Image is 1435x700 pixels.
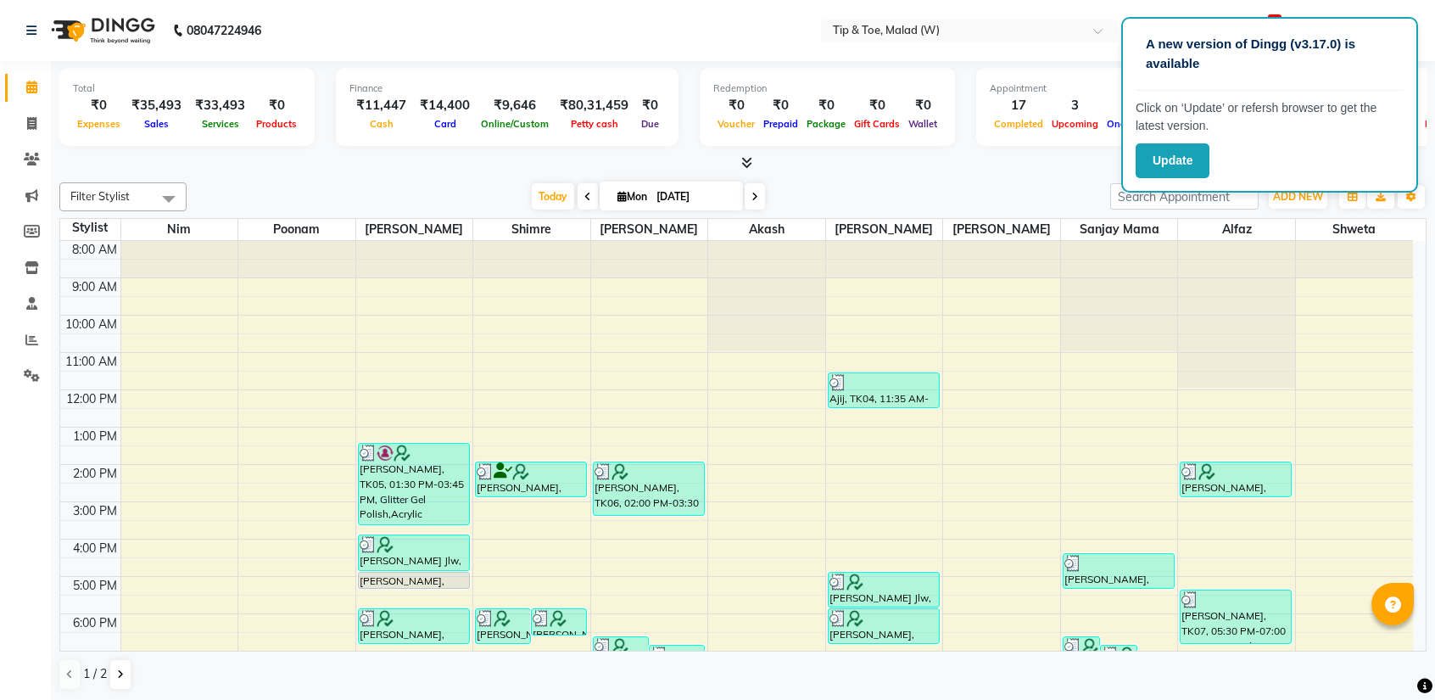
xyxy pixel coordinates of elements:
[637,118,663,130] span: Due
[829,573,939,607] div: [PERSON_NAME] Jlw, TK03, 05:00 PM-06:00 PM, O.P.I. Finger Facial Pedicure
[62,353,120,371] div: 11:00 AM
[826,219,943,240] span: [PERSON_NAME]
[1136,99,1404,135] p: Click on ‘Update’ or refersh browser to get the latest version.
[477,118,553,130] span: Online/Custom
[359,535,469,570] div: [PERSON_NAME] Jlw, TK03, 04:00 PM-05:00 PM, O.P.I. Pro Spa Manicure
[198,118,243,130] span: Services
[650,646,704,671] div: [PERSON_NAME], TK07, 07:00 PM-07:45 PM, Vedic Vally Manicure
[473,219,590,240] span: Shimre
[1146,35,1393,73] p: A new version of Dingg (v3.17.0) is available
[140,118,173,130] span: Sales
[990,96,1047,115] div: 17
[187,7,261,54] b: 08047224946
[713,81,941,96] div: Redemption
[802,96,850,115] div: ₹0
[904,118,941,130] span: Wallet
[1103,118,1151,130] span: Ongoing
[83,665,107,683] span: 1 / 2
[1296,219,1413,240] span: Shweta
[1181,591,1291,643] div: [PERSON_NAME], TK07, 05:30 PM-07:00 PM, Feet Facial Detoc Pedicure 10 Steps
[802,118,850,130] span: Package
[413,96,477,115] div: ₹14,400
[188,96,252,115] div: ₹33,493
[567,118,623,130] span: Petty cash
[613,190,651,203] span: Mon
[1364,632,1418,683] iframe: chat widget
[252,96,301,115] div: ₹0
[1181,462,1291,496] div: [PERSON_NAME], TK02, 02:00 PM-03:00 PM, Essential pedicure with scrub
[1178,219,1295,240] span: Alfaz
[356,219,473,240] span: [PERSON_NAME]
[713,118,759,130] span: Voucher
[70,428,120,445] div: 1:00 PM
[759,96,802,115] div: ₹0
[60,219,120,237] div: Stylist
[73,81,301,96] div: Total
[1064,554,1174,588] div: [PERSON_NAME], TK07, 04:30 PM-05:30 PM, O.P.I. Finger Facial Pedicure
[238,219,355,240] span: poonam
[1268,14,1281,26] span: 25
[1047,96,1103,115] div: 3
[651,184,736,210] input: 2025-09-01
[850,96,904,115] div: ₹0
[430,118,461,130] span: Card
[1273,190,1323,203] span: ADD NEW
[349,81,665,96] div: Finance
[70,614,120,632] div: 6:00 PM
[359,444,469,524] div: [PERSON_NAME], TK05, 01:30 PM-03:45 PM, Glitter Gel Polish,Acrylic Overlays,Permanent Gel Polish ...
[125,96,188,115] div: ₹35,493
[635,96,665,115] div: ₹0
[476,609,530,643] div: [PERSON_NAME], TK09, 06:00 PM-07:00 PM, Essential manicure with scrub
[359,609,469,643] div: [PERSON_NAME], TK09, 06:00 PM-07:00 PM, Essential manicure with scrub
[62,316,120,333] div: 10:00 AM
[63,390,120,408] div: 12:00 PM
[904,96,941,115] div: ₹0
[1136,143,1209,178] button: Update
[990,81,1200,96] div: Appointment
[366,118,398,130] span: Cash
[476,462,586,496] div: [PERSON_NAME], TK02, 02:00 PM-03:00 PM, Essential manicure with scrub
[70,577,120,595] div: 5:00 PM
[1269,185,1327,209] button: ADD NEW
[1101,646,1136,680] div: [PERSON_NAME], TK09, 07:00 PM-08:00 PM, Vedic Vally Pedicure
[70,502,120,520] div: 3:00 PM
[1103,96,1151,115] div: 0
[70,465,120,483] div: 2:00 PM
[69,241,120,259] div: 8:00 AM
[121,219,238,240] span: Nim
[477,96,553,115] div: ₹9,646
[359,573,469,588] div: [PERSON_NAME], TK01, 05:00 PM-05:30 PM, Permanent Gel Polish
[829,373,939,407] div: Ajij, TK04, 11:35 AM-12:35 PM, Essential pedicure with scrub
[943,219,1060,240] span: [PERSON_NAME]
[829,609,939,643] div: [PERSON_NAME], TK09, 06:00 PM-07:00 PM, Vedic Vally Pedicure
[990,118,1047,130] span: Completed
[594,462,704,515] div: [PERSON_NAME], TK06, 02:00 PM-03:30 PM, T&T Permanent Gel Polish,Gel Nail Re-fills
[591,219,708,240] span: [PERSON_NAME]
[69,278,120,296] div: 9:00 AM
[713,96,759,115] div: ₹0
[1061,219,1178,240] span: Sanjay mama
[252,118,301,130] span: Products
[594,637,648,671] div: [PERSON_NAME], TK10, 06:45 PM-07:45 PM, Acrylic Removal
[553,96,635,115] div: ₹80,31,459
[70,189,130,203] span: Filter Stylist
[1110,183,1259,210] input: Search Appointment
[1047,118,1103,130] span: Upcoming
[349,96,413,115] div: ₹11,447
[759,118,802,130] span: Prepaid
[70,540,120,557] div: 4:00 PM
[850,118,904,130] span: Gift Cards
[532,609,586,635] div: [PERSON_NAME] Jlw, TK03, 06:00 PM-06:45 PM, O.P.I. Finger Facial Manicure
[73,96,125,115] div: ₹0
[708,219,825,240] span: Akash
[43,7,159,54] img: logo
[1064,637,1099,671] div: [PERSON_NAME] Jlw, TK03, 06:45 PM-07:45 PM, O.P.I. Pro Spa Pedicure
[532,183,574,210] span: Today
[73,118,125,130] span: Expenses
